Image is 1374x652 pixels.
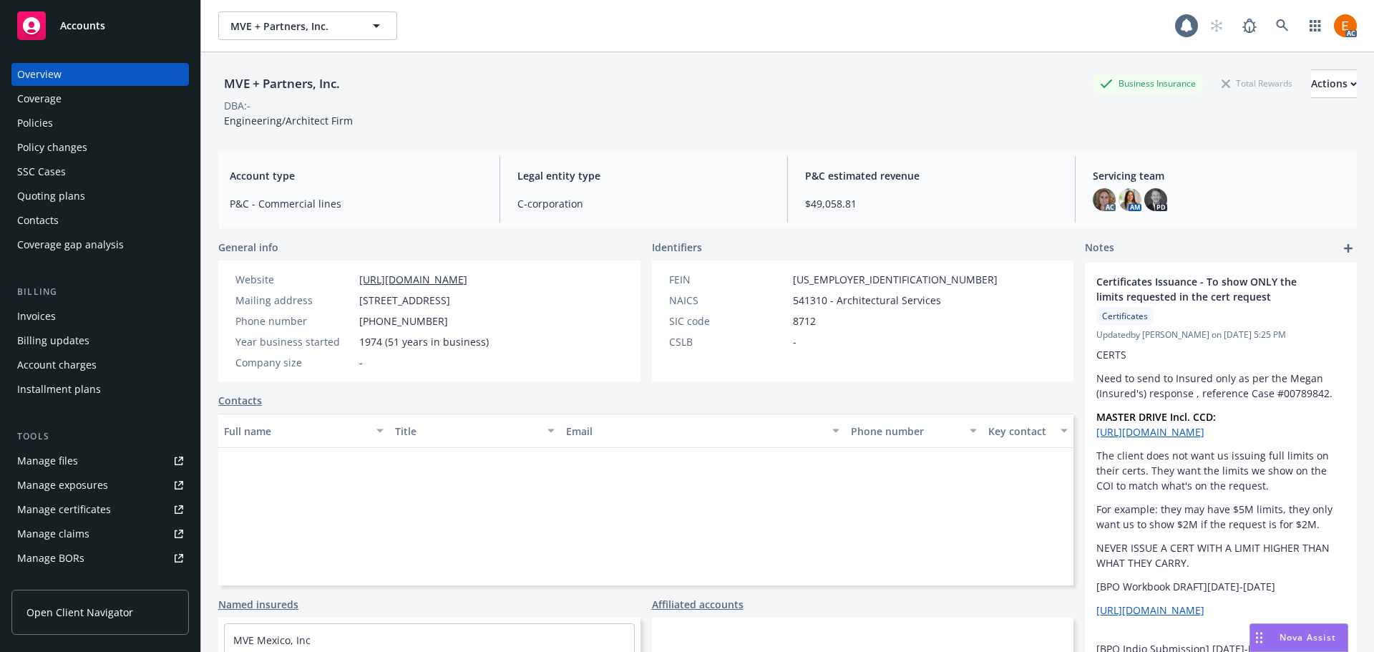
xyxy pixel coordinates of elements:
[218,74,346,93] div: MVE + Partners, Inc.
[851,424,960,439] div: Phone number
[389,414,560,448] button: Title
[1119,188,1141,211] img: photo
[1096,329,1345,341] span: Updated by [PERSON_NAME] on [DATE] 5:25 PM
[1311,70,1357,97] div: Actions
[566,424,824,439] div: Email
[1096,603,1204,617] a: [URL][DOMAIN_NAME]
[17,522,89,545] div: Manage claims
[17,354,97,376] div: Account charges
[218,11,397,40] button: MVE + Partners, Inc.
[17,63,62,86] div: Overview
[983,414,1073,448] button: Key contact
[1202,11,1231,40] a: Start snowing
[1096,579,1345,594] p: [BPO Workbook DRAFT][DATE]-[DATE]
[1250,624,1268,651] div: Drag to move
[1268,11,1297,40] a: Search
[230,168,482,183] span: Account type
[17,185,85,208] div: Quoting plans
[17,305,56,328] div: Invoices
[669,334,787,349] div: CSLB
[1144,188,1167,211] img: photo
[17,160,66,183] div: SSC Cases
[359,313,448,329] span: [PHONE_NUMBER]
[1096,448,1345,493] p: The client does not want us issuing full limits on their certs. They want the limits we show on t...
[224,114,353,127] span: Engineering/Architect Firm
[669,293,787,308] div: NAICS
[793,293,941,308] span: 541310 - Architectural Services
[11,547,189,570] a: Manage BORs
[26,605,133,620] span: Open Client Navigator
[17,378,101,401] div: Installment plans
[11,87,189,110] a: Coverage
[793,334,796,349] span: -
[1249,623,1348,652] button: Nova Assist
[11,112,189,135] a: Policies
[1096,502,1345,532] p: For example: they may have $5M limits, they only want us to show $2M if the request is for $2M.
[845,414,982,448] button: Phone number
[1093,168,1345,183] span: Servicing team
[235,272,354,287] div: Website
[1311,69,1357,98] button: Actions
[793,272,998,287] span: [US_EMPLOYER_IDENTIFICATION_NUMBER]
[218,240,278,255] span: General info
[359,273,467,286] a: [URL][DOMAIN_NAME]
[17,329,89,352] div: Billing updates
[17,547,84,570] div: Manage BORs
[1085,240,1114,257] span: Notes
[1096,347,1345,362] p: CERTS
[224,424,368,439] div: Full name
[11,6,189,46] a: Accounts
[218,393,262,408] a: Contacts
[11,209,189,232] a: Contacts
[1102,310,1148,323] span: Certificates
[560,414,845,448] button: Email
[1280,631,1336,643] span: Nova Assist
[1301,11,1330,40] a: Switch app
[11,429,189,444] div: Tools
[395,424,539,439] div: Title
[11,285,189,299] div: Billing
[669,272,787,287] div: FEIN
[17,449,78,472] div: Manage files
[235,334,354,349] div: Year business started
[517,168,770,183] span: Legal entity type
[224,98,250,113] div: DBA: -
[359,334,489,349] span: 1974 (51 years in business)
[11,160,189,183] a: SSC Cases
[11,329,189,352] a: Billing updates
[652,240,702,255] span: Identifiers
[230,19,354,34] span: MVE + Partners, Inc.
[359,355,363,370] span: -
[233,633,311,647] a: MVE Mexico, Inc
[17,498,111,521] div: Manage certificates
[17,112,53,135] div: Policies
[1096,371,1345,401] p: Need to send to Insured only as per the Megan (Insured's) response , reference Case #00789842.
[17,87,62,110] div: Coverage
[1214,74,1300,92] div: Total Rewards
[11,498,189,521] a: Manage certificates
[669,313,787,329] div: SIC code
[230,196,482,211] span: P&C - Commercial lines
[11,185,189,208] a: Quoting plans
[1096,410,1216,424] strong: MASTER DRIVE Incl. CCD:
[11,474,189,497] a: Manage exposures
[17,233,124,256] div: Coverage gap analysis
[359,293,450,308] span: [STREET_ADDRESS]
[11,449,189,472] a: Manage files
[793,313,816,329] span: 8712
[17,209,59,232] div: Contacts
[1334,14,1357,37] img: photo
[235,293,354,308] div: Mailing address
[11,354,189,376] a: Account charges
[17,136,87,159] div: Policy changes
[1096,274,1308,304] span: Certificates Issuance - To show ONLY the limits requested in the cert request
[517,196,770,211] span: C-corporation
[218,597,298,612] a: Named insureds
[1235,11,1264,40] a: Report a Bug
[652,597,744,612] a: Affiliated accounts
[1340,240,1357,257] a: add
[11,63,189,86] a: Overview
[11,522,189,545] a: Manage claims
[988,424,1052,439] div: Key contact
